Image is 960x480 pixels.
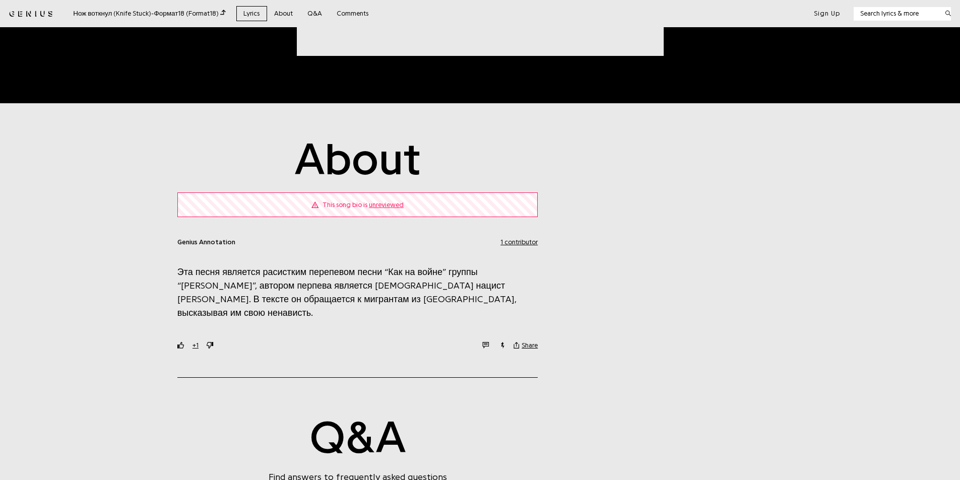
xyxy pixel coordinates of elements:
[267,6,300,22] a: About
[514,341,538,350] button: Share
[323,200,404,210] div: This song bio is
[73,8,226,19] div: Нож воткнул (Knife Stuck) - Формат18 (Format18)
[177,342,184,349] svg: upvote
[369,201,404,208] span: unreviewed
[207,342,214,349] svg: downvote
[330,6,376,22] a: Comments
[177,265,538,320] p: Эта песня является расистким перепевом песни “Как на войне” группы “[PERSON_NAME]”, автором перпе...
[814,9,840,18] button: Sign Up
[500,237,538,247] button: 1 contributor
[522,341,538,350] span: Share
[310,405,406,471] h2: Q&A
[177,127,538,193] h1: About
[854,9,939,19] input: Search lyrics & more
[191,340,200,351] button: +1
[300,6,330,22] a: Q&A
[177,237,235,247] span: Genius Annotation
[236,6,267,22] a: Lyrics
